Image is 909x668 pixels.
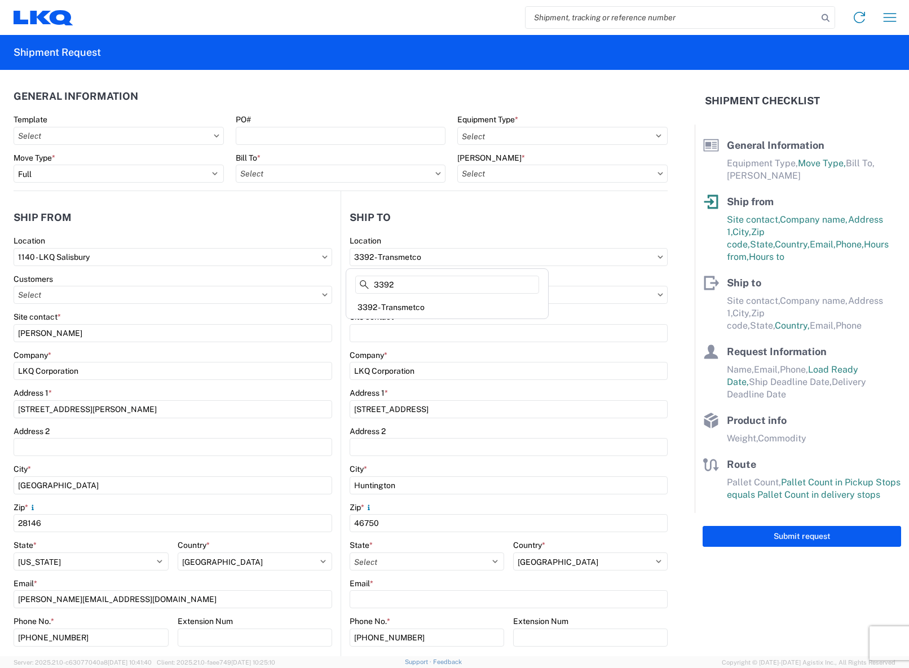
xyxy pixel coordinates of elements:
span: [DATE] 10:41:40 [108,659,152,666]
span: City, [733,227,751,237]
span: Request Information [727,346,827,357]
span: Server: 2025.21.0-c63077040a8 [14,659,152,666]
label: Address 2 [350,426,386,436]
input: Shipment, tracking or reference number [526,7,818,28]
label: Bill To [236,153,261,163]
label: Country [178,540,210,550]
span: [PERSON_NAME] [727,170,801,181]
span: Email, [810,320,836,331]
label: Zip [14,502,37,512]
span: Hours to [749,251,784,262]
span: Site contact, [727,214,780,225]
span: Product info [727,414,787,426]
span: State, [750,320,775,331]
span: Email, [810,239,836,250]
span: Pallet Count in Pickup Stops equals Pallet Count in delivery stops [727,477,901,500]
span: Weight, [727,433,758,444]
label: Appointment [350,654,396,665]
label: [PERSON_NAME] [457,153,525,163]
span: Site contact, [727,295,780,306]
label: Email [350,578,373,589]
span: Copyright © [DATE]-[DATE] Agistix Inc., All Rights Reserved [722,657,895,667]
label: Template [14,114,47,125]
span: Client: 2025.21.0-faee749 [157,659,275,666]
span: Route [727,458,756,470]
span: Bill To, [846,158,875,169]
button: Submit request [703,526,901,547]
span: Company name, [780,295,848,306]
span: Company name, [780,214,848,225]
input: Select [350,248,668,266]
label: Address 1 [14,388,52,398]
span: Phone, [836,239,864,250]
label: Address 2 [14,426,50,436]
label: Hours [14,654,39,665]
label: Phone No. [14,616,54,626]
input: Select [14,127,224,145]
span: Equipment Type, [727,158,798,169]
label: Location [350,236,381,246]
label: State [14,540,37,550]
label: Extension Num [513,616,568,626]
span: Ship from [727,196,774,207]
span: Ship to [727,277,761,289]
h2: Shipment Checklist [705,94,820,108]
span: Phone [836,320,862,331]
span: Phone, [780,364,808,375]
span: Ship Deadline Date, [749,377,832,387]
span: [DATE] 10:25:10 [231,659,275,666]
label: Address 1 [350,388,388,398]
label: Extension Num [178,616,233,626]
span: Pallet Count, [727,477,781,488]
span: Commodity [758,433,806,444]
input: Select [457,165,668,183]
label: Move Type [14,153,55,163]
span: City, [733,308,751,318]
div: 3392 - Transmetco [348,298,546,316]
label: City [350,464,367,474]
span: Country, [775,239,810,250]
span: Name, [727,364,754,375]
label: Location [14,236,45,246]
h2: Ship from [14,212,72,223]
h2: Ship to [350,212,391,223]
a: Support [405,658,433,665]
label: PO# [236,114,251,125]
h2: Shipment Request [14,46,101,59]
label: Company [350,350,387,360]
input: Select [14,286,332,304]
label: Customers [14,274,53,284]
input: Select [236,165,446,183]
span: General Information [727,139,824,151]
input: Select [14,248,332,266]
h2: General Information [14,91,138,102]
label: Equipment Type [457,114,518,125]
a: Feedback [433,658,462,665]
span: Email, [754,364,780,375]
label: Company [14,350,51,360]
span: Country, [775,320,810,331]
label: Email [14,578,37,589]
span: Move Type, [798,158,846,169]
label: City [14,464,31,474]
label: Site contact [14,312,61,322]
label: Zip [350,502,373,512]
label: State [350,540,373,550]
label: Phone No. [350,616,390,626]
label: Country [513,540,545,550]
span: State, [750,239,775,250]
